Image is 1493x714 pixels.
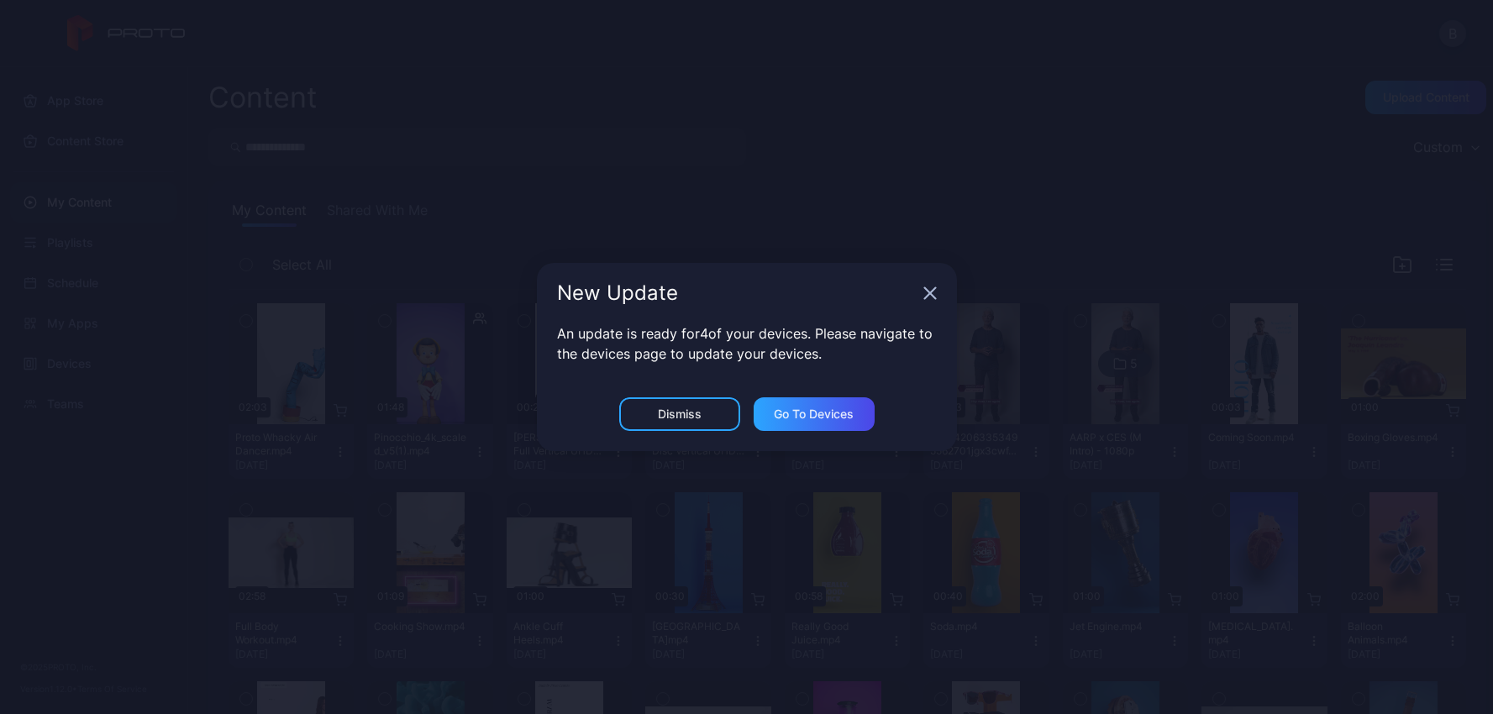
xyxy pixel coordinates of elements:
[557,283,917,303] div: New Update
[658,407,702,421] div: Dismiss
[619,397,740,431] button: Dismiss
[774,407,854,421] div: Go to devices
[754,397,875,431] button: Go to devices
[557,323,937,364] p: An update is ready for 4 of your devices. Please navigate to the devices page to update your devi...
